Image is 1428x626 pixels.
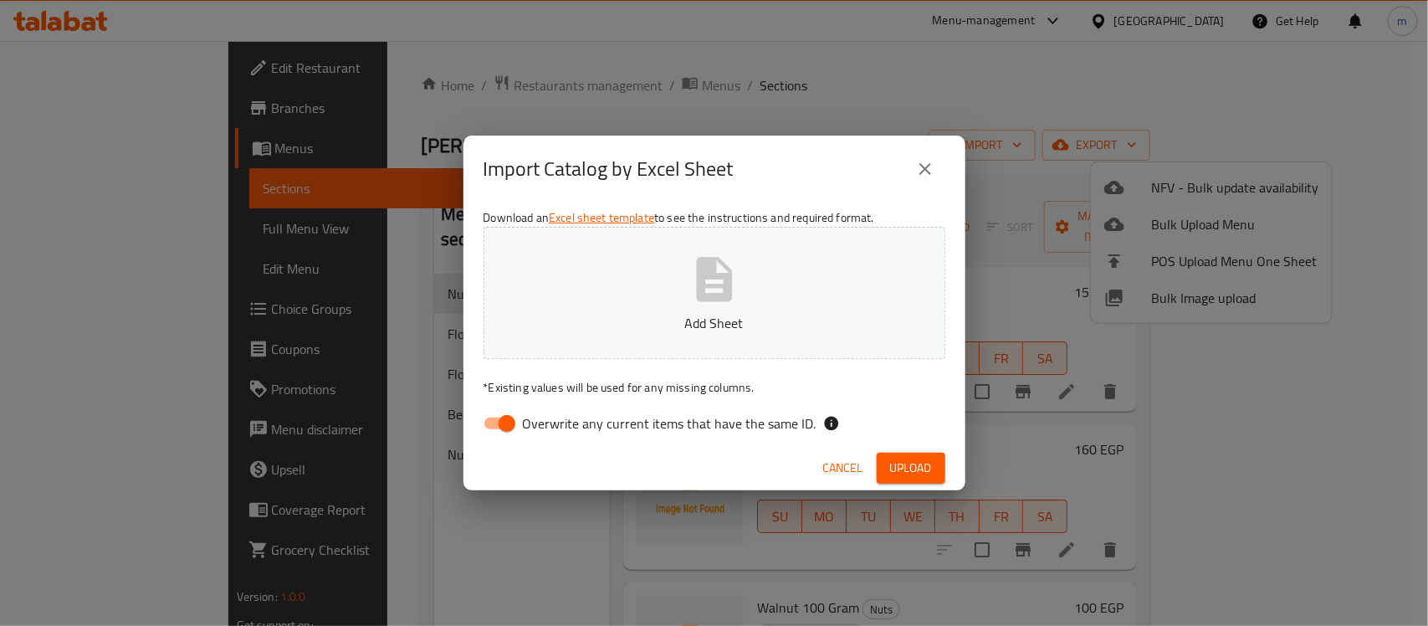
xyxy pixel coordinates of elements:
h2: Import Catalog by Excel Sheet [484,156,734,182]
button: close [905,149,945,189]
svg: If the overwrite option isn't selected, then the items that match an existing ID will be ignored ... [823,415,840,432]
div: Download an to see the instructions and required format. [463,203,965,445]
p: Existing values will be used for any missing columns. [484,379,945,396]
button: Add Sheet [484,227,945,359]
p: Add Sheet [509,313,919,333]
button: Cancel [816,453,870,484]
a: Excel sheet template [549,207,654,228]
span: Upload [890,458,932,479]
button: Upload [877,453,945,484]
span: Cancel [823,458,863,479]
span: Overwrite any current items that have the same ID. [523,413,816,434]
